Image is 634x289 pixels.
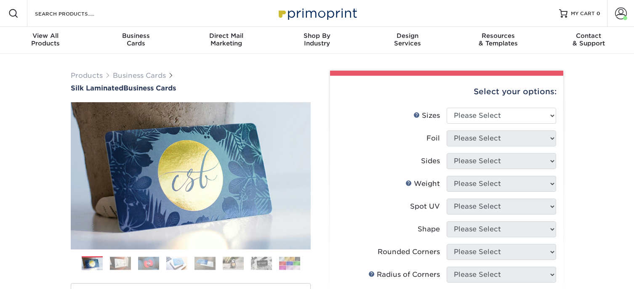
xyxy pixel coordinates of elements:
img: Business Cards 02 [110,257,131,270]
div: Select your options: [337,76,557,108]
a: Direct MailMarketing [181,27,272,54]
span: Shop By [272,32,362,40]
a: Business Cards [113,72,166,80]
a: BusinessCards [91,27,181,54]
div: Cards [91,32,181,47]
span: Silk Laminated [71,84,123,92]
div: Radius of Corners [368,270,440,280]
span: Contact [543,32,634,40]
a: Products [71,72,103,80]
a: Silk LaminatedBusiness Cards [71,84,311,92]
span: 0 [597,11,600,16]
img: Business Cards 03 [138,257,159,270]
img: Business Cards 04 [166,257,187,270]
span: MY CART [571,10,595,17]
div: Marketing [181,32,272,47]
a: Shop ByIndustry [272,27,362,54]
div: Sizes [413,111,440,121]
div: Rounded Corners [378,247,440,257]
img: Business Cards 07 [251,257,272,270]
a: Contact& Support [543,27,634,54]
div: Shape [418,224,440,234]
span: Resources [453,32,543,40]
input: SEARCH PRODUCTS..... [34,8,116,19]
a: DesignServices [362,27,453,54]
h1: Business Cards [71,84,311,92]
div: Spot UV [410,202,440,212]
img: Business Cards 01 [82,253,103,274]
a: Resources& Templates [453,27,543,54]
div: Sides [421,156,440,166]
div: Industry [272,32,362,47]
span: Design [362,32,453,40]
div: Services [362,32,453,47]
div: & Templates [453,32,543,47]
img: Primoprint [275,4,359,22]
span: Direct Mail [181,32,272,40]
div: & Support [543,32,634,47]
div: Foil [426,133,440,143]
img: Business Cards 08 [279,257,300,270]
img: Business Cards 06 [223,257,244,270]
img: Business Cards 05 [194,257,216,270]
span: Business [91,32,181,40]
div: Weight [405,179,440,189]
